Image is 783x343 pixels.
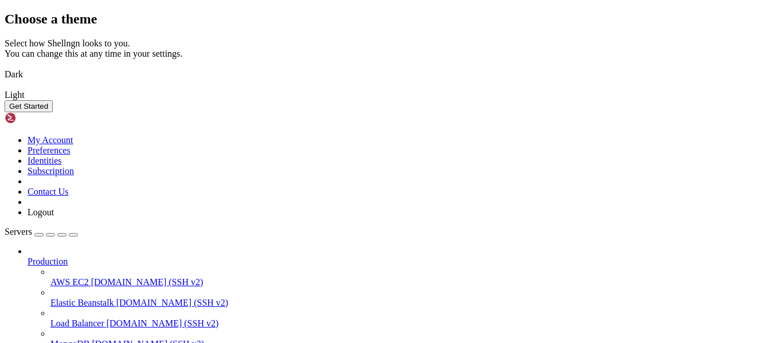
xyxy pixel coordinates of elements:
[28,187,69,196] a: Contact Us
[50,298,114,307] span: Elastic Beanstalk
[28,257,68,266] span: Production
[28,166,74,176] a: Subscription
[50,318,778,329] a: Load Balancer [DOMAIN_NAME] (SSH v2)
[50,277,778,287] a: AWS EC2 [DOMAIN_NAME] (SSH v2)
[5,69,778,80] div: Dark
[107,318,219,328] span: [DOMAIN_NAME] (SSH v2)
[5,100,53,112] button: Get Started
[50,298,778,308] a: Elastic Beanstalk [DOMAIN_NAME] (SSH v2)
[28,257,778,267] a: Production
[5,112,71,124] img: Shellngn
[28,156,62,165] a: Identities
[50,318,104,328] span: Load Balancer
[50,287,778,308] li: Elastic Beanstalk [DOMAIN_NAME] (SSH v2)
[116,298,229,307] span: [DOMAIN_NAME] (SSH v2)
[5,227,78,236] a: Servers
[50,308,778,329] li: Load Balancer [DOMAIN_NAME] (SSH v2)
[28,135,73,145] a: My Account
[5,227,32,236] span: Servers
[5,90,778,100] div: Light
[5,38,778,59] div: Select how Shellngn looks to you. You can change this at any time in your settings.
[28,207,54,217] a: Logout
[50,277,89,287] span: AWS EC2
[91,277,203,287] span: [DOMAIN_NAME] (SSH v2)
[50,267,778,287] li: AWS EC2 [DOMAIN_NAME] (SSH v2)
[28,145,71,155] a: Preferences
[5,11,778,27] h2: Choose a theme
